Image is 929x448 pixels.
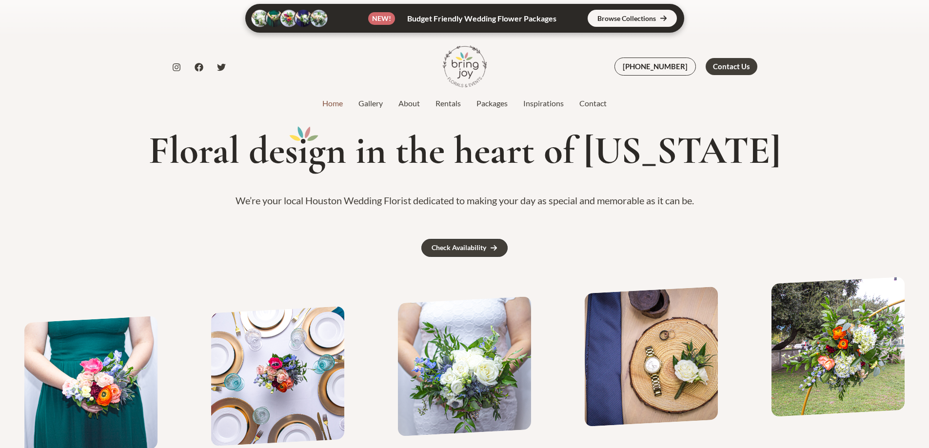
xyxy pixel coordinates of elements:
a: Facebook [195,63,203,72]
mark: i [298,129,308,172]
a: Gallery [351,97,391,109]
a: [PHONE_NUMBER] [614,58,696,76]
a: Instagram [172,63,181,72]
img: Bring Joy [443,44,487,88]
a: Rentals [428,97,469,109]
h1: Floral des gn in the heart of [US_STATE] [12,129,917,172]
a: Contact Us [706,58,757,75]
a: Twitter [217,63,226,72]
a: About [391,97,428,109]
a: Contact [572,97,614,109]
div: Check Availability [432,244,486,251]
a: Home [315,97,351,109]
nav: Site Navigation [315,96,614,111]
a: Packages [469,97,515,109]
a: Check Availability [421,239,508,257]
a: Inspirations [515,97,572,109]
p: We’re your local Houston Wedding Florist dedicated to making your day as special and memorable as... [12,192,917,210]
